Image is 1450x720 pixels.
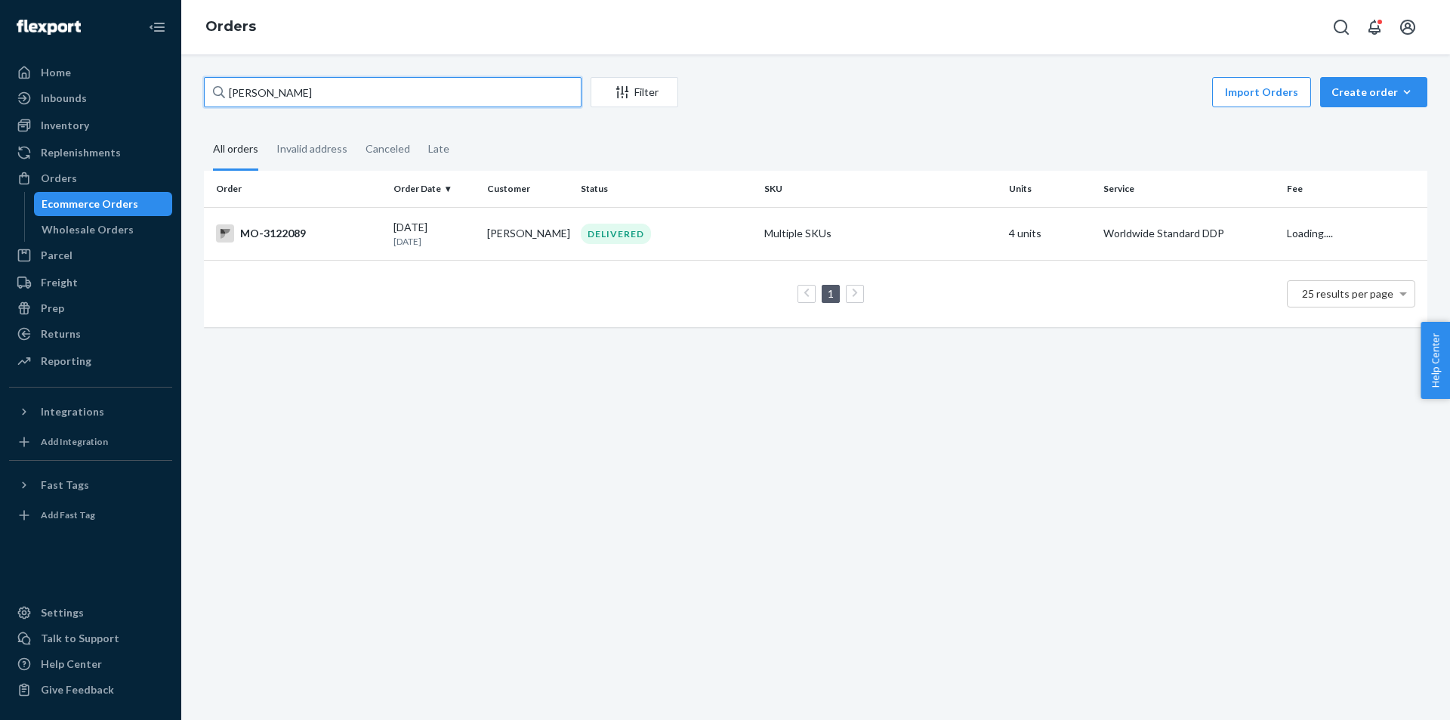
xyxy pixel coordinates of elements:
div: Replenishments [41,145,121,160]
div: Inventory [41,118,89,133]
div: Invalid address [276,129,347,168]
button: Help Center [1421,322,1450,399]
div: Fast Tags [41,477,89,493]
td: [PERSON_NAME] [481,207,575,260]
th: Order Date [387,171,481,207]
div: Add Fast Tag [41,508,95,521]
div: Wholesale Orders [42,222,134,237]
button: Open account menu [1393,12,1423,42]
p: Worldwide Standard DDP [1103,226,1275,241]
div: Create order [1331,85,1416,100]
div: Help Center [41,657,102,672]
div: Give Feedback [41,682,114,697]
div: Integrations [41,404,104,419]
button: Import Orders [1212,77,1311,107]
div: Home [41,65,71,80]
button: Close Navigation [142,12,172,42]
div: Parcel [41,248,72,263]
a: Replenishments [9,141,172,165]
button: Filter [591,77,678,107]
th: Order [204,171,387,207]
span: 25 results per page [1302,287,1393,300]
button: Fast Tags [9,473,172,497]
div: Settings [41,605,84,620]
button: Integrations [9,400,172,424]
a: Inbounds [9,86,172,110]
div: Talk to Support [41,631,119,646]
th: Fee [1281,171,1427,207]
a: Returns [9,322,172,346]
div: Add Integration [41,435,108,448]
div: Returns [41,326,81,341]
a: Add Fast Tag [9,503,172,527]
div: Late [428,129,449,168]
div: Inbounds [41,91,87,106]
a: Add Integration [9,430,172,454]
button: Open Search Box [1326,12,1356,42]
button: Create order [1320,77,1427,107]
button: Give Feedback [9,678,172,702]
input: Search orders [204,77,582,107]
td: Multiple SKUs [758,207,1003,260]
div: DELIVERED [581,224,651,244]
div: Filter [591,85,677,100]
th: Status [575,171,758,207]
div: Reporting [41,354,91,369]
div: MO-3122089 [216,224,381,243]
div: Ecommerce Orders [42,196,138,212]
th: Units [1003,171,1097,207]
td: Loading.... [1281,207,1427,260]
a: Ecommerce Orders [34,192,173,216]
th: Service [1097,171,1281,207]
td: 4 units [1003,207,1097,260]
div: [DATE] [393,220,475,248]
p: [DATE] [393,235,475,248]
a: Wholesale Orders [34,218,173,242]
div: All orders [213,129,258,171]
a: Help Center [9,652,172,676]
a: Prep [9,296,172,320]
img: Flexport logo [17,20,81,35]
a: Inventory [9,113,172,138]
div: Freight [41,275,78,290]
a: Reporting [9,349,172,373]
a: Page 1 is your current page [825,287,837,300]
div: Prep [41,301,64,316]
ol: breadcrumbs [193,5,268,49]
a: Orders [205,18,256,35]
th: SKU [758,171,1003,207]
div: Orders [41,171,77,186]
a: Parcel [9,243,172,267]
div: Customer [487,182,569,195]
a: Home [9,60,172,85]
a: Orders [9,166,172,190]
a: Settings [9,601,172,625]
button: Open notifications [1359,12,1390,42]
a: Talk to Support [9,626,172,650]
a: Freight [9,270,172,295]
div: Canceled [366,129,410,168]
